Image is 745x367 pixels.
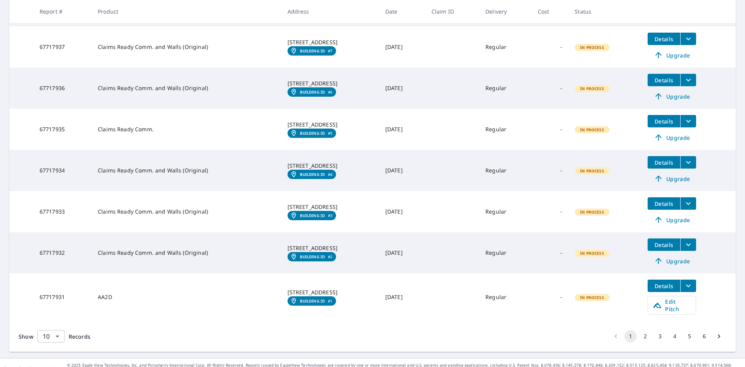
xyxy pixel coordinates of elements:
td: Regular [479,150,532,191]
td: Claims Ready Comm. and Walls (Original) [92,191,281,232]
span: Upgrade [652,92,691,101]
td: [DATE] [379,68,425,109]
span: Details [652,200,676,207]
div: [STREET_ADDRESS] [288,244,373,252]
div: [STREET_ADDRESS] [288,38,373,46]
button: Go to page 6 [698,330,710,343]
td: 67717936 [33,68,92,109]
td: Regular [479,273,532,321]
a: Upgrade [648,49,696,61]
span: Edit Pitch [653,298,691,313]
td: Claims Ready Comm. and Walls (Original) [92,68,281,109]
span: In Process [575,295,609,300]
em: Building ID [300,254,325,259]
td: Claims Ready Comm. [92,109,281,150]
div: [STREET_ADDRESS] [288,289,373,296]
span: Upgrade [652,256,691,266]
td: AA2D [92,273,281,321]
button: Go to page 3 [654,330,666,343]
a: Building ID#5 [288,129,336,138]
span: Details [652,118,676,125]
span: In Process [575,45,609,50]
span: Upgrade [652,50,691,60]
nav: pagination navigation [608,330,726,343]
td: 67717931 [33,273,92,321]
a: Building ID#3 [288,211,336,220]
td: 67717933 [33,191,92,232]
em: Building ID [300,90,325,94]
td: 67717932 [33,232,92,273]
a: Upgrade [648,131,696,144]
span: Upgrade [652,174,691,183]
td: 67717937 [33,26,92,68]
span: Show [19,333,33,340]
td: [DATE] [379,191,425,232]
button: detailsBtn-67717936 [648,74,680,86]
button: detailsBtn-67717931 [648,280,680,292]
td: Claims Ready Comm. and Walls (Original) [92,232,281,273]
span: In Process [575,250,609,256]
td: [DATE] [379,150,425,191]
div: [STREET_ADDRESS] [288,80,373,87]
button: filesDropdownBtn-67717937 [680,33,696,45]
td: - [532,68,568,109]
td: [DATE] [379,273,425,321]
a: Building ID#4 [288,170,336,179]
span: In Process [575,127,609,132]
td: [DATE] [379,232,425,273]
button: Go to page 4 [669,330,681,343]
button: Go to page 5 [683,330,696,343]
span: Details [652,159,676,166]
span: In Process [575,209,609,215]
a: Edit Pitch [648,296,696,315]
em: Building ID [300,131,325,136]
a: Upgrade [648,90,696,103]
button: filesDropdownBtn-67717936 [680,74,696,86]
div: [STREET_ADDRESS] [288,121,373,129]
td: [DATE] [379,109,425,150]
a: Building ID#1 [288,296,336,306]
span: In Process [575,168,609,174]
td: Claims Ready Comm. and Walls (Original) [92,150,281,191]
button: filesDropdownBtn-67717934 [680,156,696,169]
div: [STREET_ADDRESS] [288,203,373,211]
span: Records [69,333,90,340]
div: 10 [37,325,65,347]
button: filesDropdownBtn-67717932 [680,238,696,251]
td: [DATE] [379,26,425,68]
em: Building ID [300,299,325,303]
button: Go to page 2 [639,330,651,343]
button: detailsBtn-67717935 [648,115,680,127]
span: In Process [575,86,609,91]
button: detailsBtn-67717933 [648,197,680,210]
button: detailsBtn-67717932 [648,238,680,251]
a: Building ID#6 [288,87,336,97]
button: filesDropdownBtn-67717935 [680,115,696,127]
button: detailsBtn-67717937 [648,33,680,45]
td: Regular [479,109,532,150]
td: - [532,232,568,273]
td: Regular [479,191,532,232]
span: Upgrade [652,133,691,142]
td: - [532,191,568,232]
td: - [532,109,568,150]
a: Building ID#7 [288,46,336,56]
div: Show 10 records [37,330,65,343]
a: Building ID#2 [288,252,336,261]
span: Upgrade [652,215,691,224]
td: - [532,26,568,68]
span: Details [652,241,676,249]
button: detailsBtn-67717934 [648,156,680,169]
a: Upgrade [648,255,696,267]
td: Regular [479,68,532,109]
a: Upgrade [648,172,696,185]
td: - [532,273,568,321]
td: 67717934 [33,150,92,191]
em: Building ID [300,172,325,177]
button: filesDropdownBtn-67717931 [680,280,696,292]
td: - [532,150,568,191]
button: Go to next page [713,330,725,343]
td: Regular [479,26,532,68]
button: page 1 [624,330,637,343]
em: Building ID [300,49,325,53]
